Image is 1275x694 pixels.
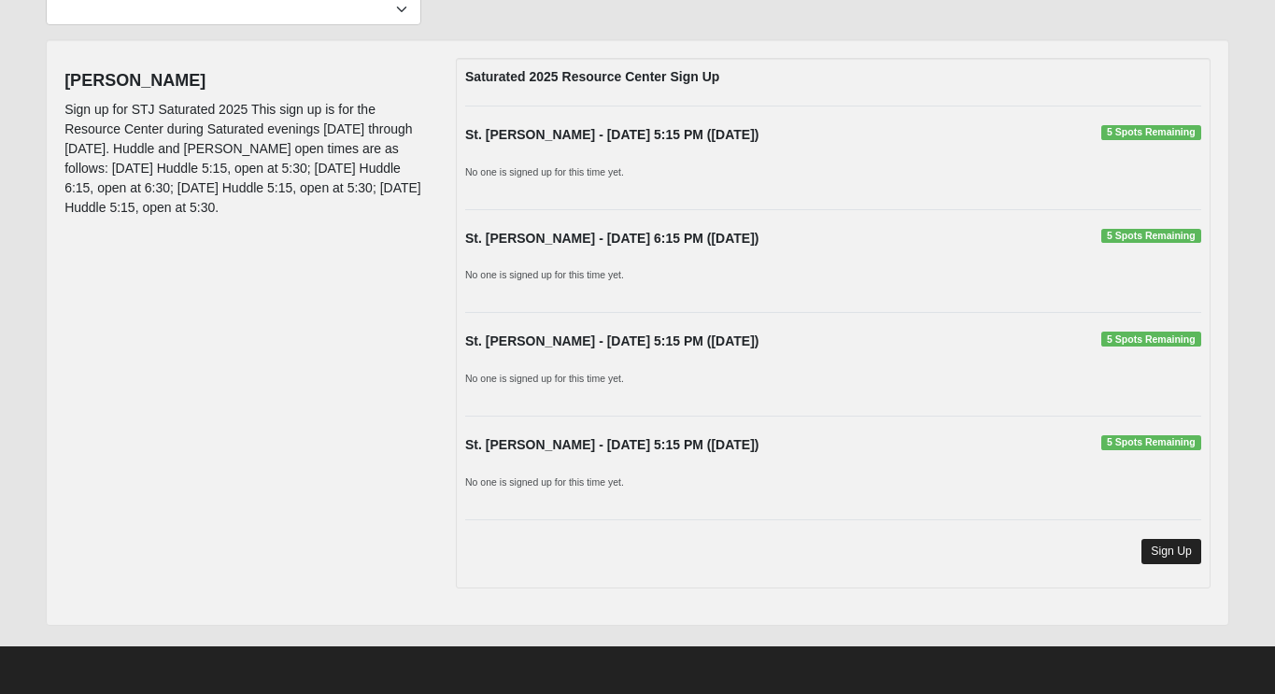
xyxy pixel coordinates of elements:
strong: St. [PERSON_NAME] - [DATE] 5:15 PM ([DATE]) [465,333,758,348]
span: 5 Spots Remaining [1101,332,1201,347]
span: 5 Spots Remaining [1101,125,1201,140]
strong: St. [PERSON_NAME] - [DATE] 5:15 PM ([DATE]) [465,437,758,452]
span: 5 Spots Remaining [1101,435,1201,450]
small: No one is signed up for this time yet. [465,476,624,488]
strong: Saturated 2025 Resource Center Sign Up [465,69,719,84]
small: No one is signed up for this time yet. [465,373,624,384]
small: No one is signed up for this time yet. [465,269,624,280]
strong: St. [PERSON_NAME] - [DATE] 6:15 PM ([DATE]) [465,231,758,246]
a: Sign Up [1141,539,1201,564]
h4: [PERSON_NAME] [64,71,428,92]
p: Sign up for STJ Saturated 2025 This sign up is for the Resource Center during Saturated evenings ... [64,100,428,218]
strong: St. [PERSON_NAME] - [DATE] 5:15 PM ([DATE]) [465,127,758,142]
small: No one is signed up for this time yet. [465,166,624,177]
span: 5 Spots Remaining [1101,229,1201,244]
